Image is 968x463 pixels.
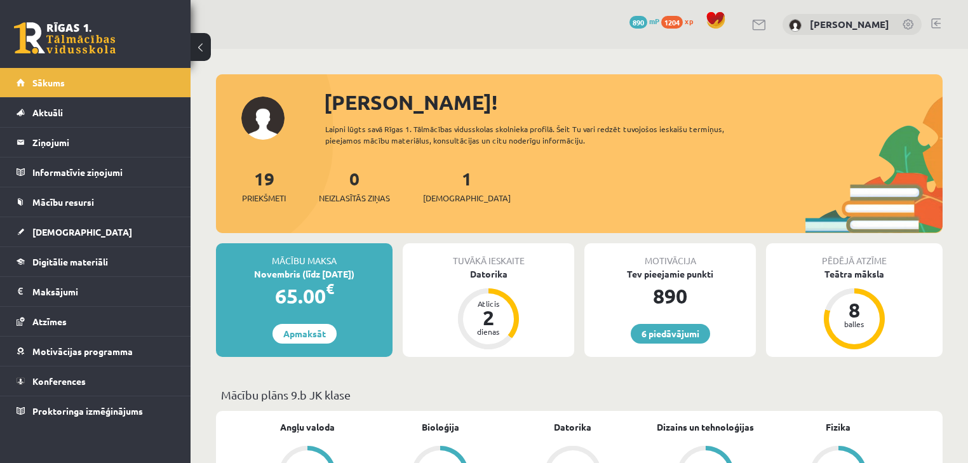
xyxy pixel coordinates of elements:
[32,346,133,357] span: Motivācijas programma
[319,192,390,205] span: Neizlasītās ziņas
[32,196,94,208] span: Mācību resursi
[14,22,116,54] a: Rīgas 1. Tālmācības vidusskola
[32,107,63,118] span: Aktuāli
[423,192,511,205] span: [DEMOGRAPHIC_DATA]
[216,267,393,281] div: Novembris (līdz [DATE])
[835,300,873,320] div: 8
[629,16,647,29] span: 890
[32,77,65,88] span: Sākums
[326,279,334,298] span: €
[17,158,175,187] a: Informatīvie ziņojumi
[32,128,175,157] legend: Ziņojumi
[221,386,938,403] p: Mācību plāns 9.b JK klase
[17,396,175,426] a: Proktoringa izmēģinājums
[32,405,143,417] span: Proktoringa izmēģinājums
[685,16,693,26] span: xp
[835,320,873,328] div: balles
[422,420,459,434] a: Bioloģija
[403,243,574,267] div: Tuvākā ieskaite
[810,18,889,30] a: [PERSON_NAME]
[584,281,756,311] div: 890
[17,128,175,157] a: Ziņojumi
[324,87,943,117] div: [PERSON_NAME]!
[32,375,86,387] span: Konferences
[766,267,943,351] a: Teātra māksla 8 balles
[661,16,683,29] span: 1204
[403,267,574,281] div: Datorika
[280,420,335,434] a: Angļu valoda
[766,267,943,281] div: Teātra māksla
[469,328,508,335] div: dienas
[216,243,393,267] div: Mācību maksa
[32,316,67,327] span: Atzīmes
[32,226,132,238] span: [DEMOGRAPHIC_DATA]
[17,98,175,127] a: Aktuāli
[584,243,756,267] div: Motivācija
[661,16,699,26] a: 1204 xp
[17,247,175,276] a: Digitālie materiāli
[242,192,286,205] span: Priekšmeti
[17,307,175,336] a: Atzīmes
[17,366,175,396] a: Konferences
[17,277,175,306] a: Maksājumi
[319,167,390,205] a: 0Neizlasītās ziņas
[17,68,175,97] a: Sākums
[766,243,943,267] div: Pēdējā atzīme
[17,187,175,217] a: Mācību resursi
[17,337,175,366] a: Motivācijas programma
[242,167,286,205] a: 19Priekšmeti
[629,16,659,26] a: 890 mP
[403,267,574,351] a: Datorika Atlicis 2 dienas
[216,281,393,311] div: 65.00
[631,324,710,344] a: 6 piedāvājumi
[272,324,337,344] a: Apmaksāt
[469,307,508,328] div: 2
[469,300,508,307] div: Atlicis
[32,158,175,187] legend: Informatīvie ziņojumi
[657,420,754,434] a: Dizains un tehnoloģijas
[554,420,591,434] a: Datorika
[32,277,175,306] legend: Maksājumi
[584,267,756,281] div: Tev pieejamie punkti
[17,217,175,246] a: [DEMOGRAPHIC_DATA]
[325,123,761,146] div: Laipni lūgts savā Rīgas 1. Tālmācības vidusskolas skolnieka profilā. Šeit Tu vari redzēt tuvojošo...
[826,420,850,434] a: Fizika
[32,256,108,267] span: Digitālie materiāli
[649,16,659,26] span: mP
[423,167,511,205] a: 1[DEMOGRAPHIC_DATA]
[789,19,802,32] img: Anna Tumanova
